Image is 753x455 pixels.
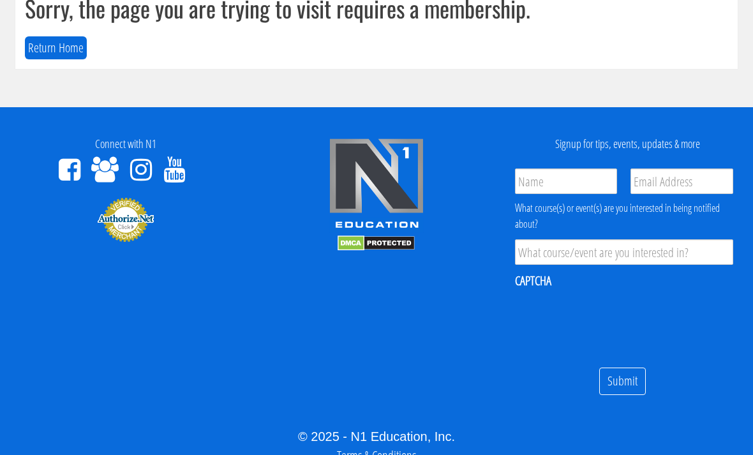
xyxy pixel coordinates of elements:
[97,197,154,242] img: Authorize.Net Merchant - Click to Verify
[10,427,743,446] div: © 2025 - N1 Education, Inc.
[10,138,241,151] h4: Connect with N1
[515,168,618,194] input: Name
[329,138,424,232] img: n1-edu-logo
[515,297,709,347] iframe: reCAPTCHA
[515,272,551,289] label: CAPTCHA
[25,36,87,60] button: Return Home
[338,235,415,251] img: DMCA.com Protection Status
[515,200,733,232] div: What course(s) or event(s) are you interested in being notified about?
[599,368,646,395] input: Submit
[512,138,743,151] h4: Signup for tips, events, updates & more
[515,239,733,265] input: What course/event are you interested in?
[630,168,733,194] input: Email Address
